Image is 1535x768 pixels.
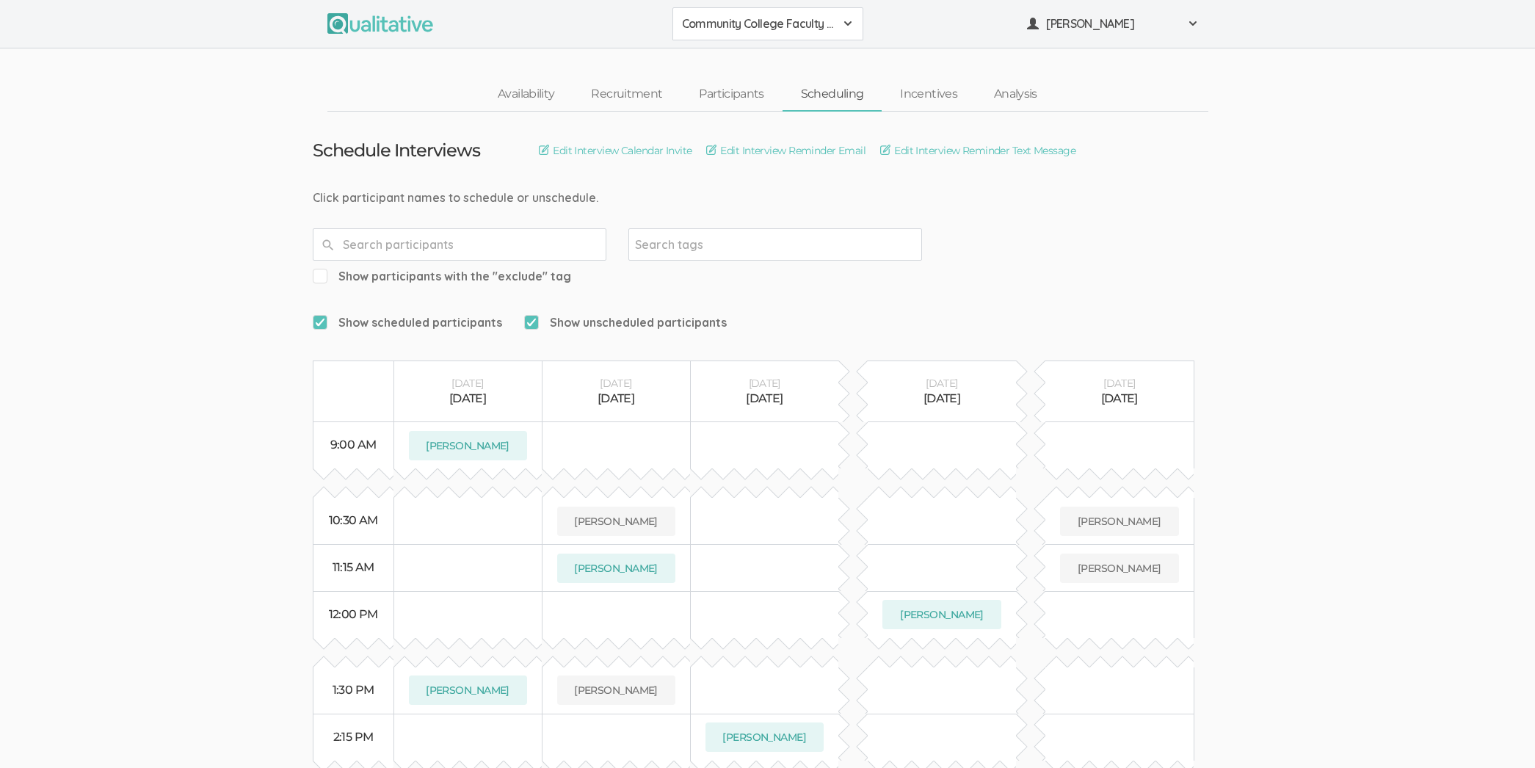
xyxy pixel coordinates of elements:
[1017,7,1208,40] button: [PERSON_NAME]
[313,141,481,160] h3: Schedule Interviews
[539,142,692,159] a: Edit Interview Calendar Invite
[409,431,527,460] button: [PERSON_NAME]
[882,376,1001,391] div: [DATE]
[882,79,976,110] a: Incentives
[409,675,527,705] button: [PERSON_NAME]
[635,235,727,254] input: Search tags
[479,79,573,110] a: Availability
[328,437,379,454] div: 9:00 AM
[705,376,824,391] div: [DATE]
[328,559,379,576] div: 11:15 AM
[557,391,675,407] div: [DATE]
[976,79,1056,110] a: Analysis
[328,512,379,529] div: 10:30 AM
[1462,698,1535,768] iframe: Chat Widget
[706,142,866,159] a: Edit Interview Reminder Email
[705,391,824,407] div: [DATE]
[705,722,824,752] button: [PERSON_NAME]
[409,376,527,391] div: [DATE]
[313,314,502,331] span: Show scheduled participants
[313,228,606,261] input: Search participants
[1060,507,1179,536] button: [PERSON_NAME]
[557,507,675,536] button: [PERSON_NAME]
[328,606,379,623] div: 12:00 PM
[313,189,1223,206] div: Click participant names to schedule or unschedule.
[1060,376,1179,391] div: [DATE]
[557,675,675,705] button: [PERSON_NAME]
[1060,391,1179,407] div: [DATE]
[573,79,681,110] a: Recruitment
[328,729,379,746] div: 2:15 PM
[880,142,1075,159] a: Edit Interview Reminder Text Message
[313,268,571,285] span: Show participants with the "exclude" tag
[524,314,727,331] span: Show unscheduled participants
[681,79,782,110] a: Participants
[682,15,835,32] span: Community College Faculty Experiences
[1060,554,1179,583] button: [PERSON_NAME]
[882,600,1001,629] button: [PERSON_NAME]
[409,391,527,407] div: [DATE]
[557,554,675,583] button: [PERSON_NAME]
[328,682,379,699] div: 1:30 PM
[557,376,675,391] div: [DATE]
[327,13,433,34] img: Qualitative
[783,79,882,110] a: Scheduling
[672,7,863,40] button: Community College Faculty Experiences
[1046,15,1178,32] span: [PERSON_NAME]
[882,391,1001,407] div: [DATE]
